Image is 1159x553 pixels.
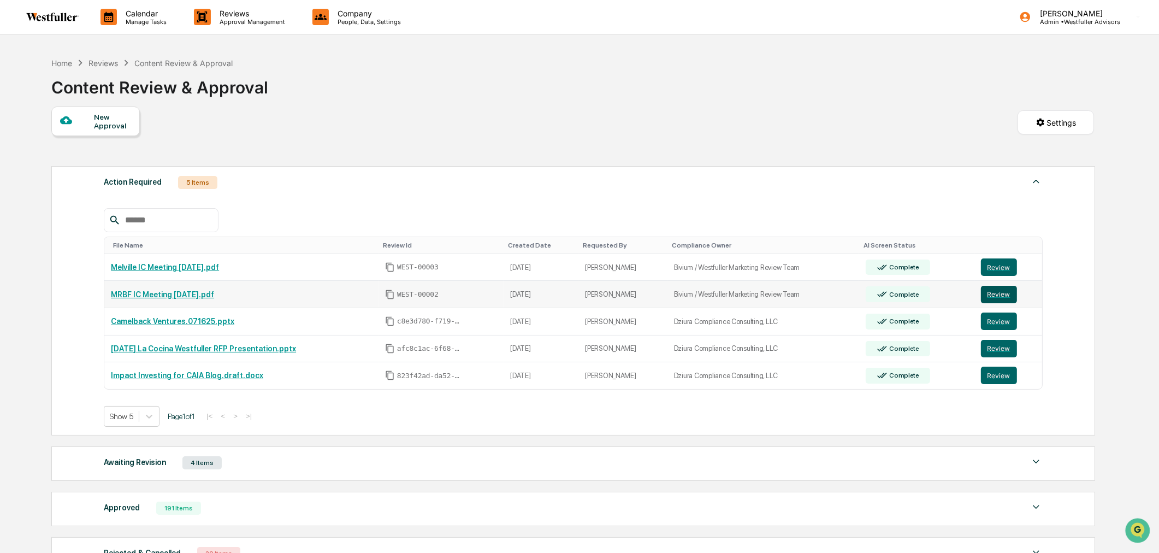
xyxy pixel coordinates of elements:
a: Review [981,313,1036,330]
div: 🔎 [11,245,20,254]
button: See all [169,119,199,132]
button: Review [981,367,1017,384]
img: Rachel Stanley [11,168,28,185]
div: Complete [887,372,919,379]
img: Rachel Stanley [11,138,28,156]
div: 🗄️ [79,225,88,233]
span: Copy Id [385,344,395,354]
div: Past conversations [11,121,73,130]
button: |< [203,411,216,421]
span: Attestations [90,223,135,234]
p: Reviews [211,9,291,18]
button: > [230,411,241,421]
div: Toggle SortBy [508,242,574,249]
div: We're available if you need us! [49,95,150,103]
span: • [91,149,94,157]
div: 🖐️ [11,225,20,233]
div: 4 Items [182,456,222,469]
a: Impact Investing for CAIA Blog.draft.docx [111,371,263,380]
span: [DATE] [97,149,119,157]
div: 5 Items [178,176,217,189]
div: Home [51,58,72,68]
div: Toggle SortBy [383,242,499,249]
button: Review [981,286,1017,303]
span: Data Lookup [22,244,69,255]
div: Toggle SortBy [672,242,855,249]
a: [DATE] La Cocina Westfuller RFP Presentation.pptx [111,344,296,353]
p: Company [329,9,406,18]
img: 8933085812038_c878075ebb4cc5468115_72.jpg [23,84,43,103]
span: 823f42ad-da52-427a-bdfe-d3b490ef0764 [397,372,463,380]
td: Bivium / Westfuller Marketing Review Team [667,281,860,308]
div: Toggle SortBy [864,242,969,249]
button: Start new chat [186,87,199,100]
td: [DATE] [504,281,578,308]
td: Dziura Compliance Consulting, LLC [667,362,860,389]
td: Dziura Compliance Consulting, LLC [667,336,860,363]
td: Dziura Compliance Consulting, LLC [667,308,860,336]
span: Copy Id [385,316,395,326]
p: Manage Tasks [117,18,172,26]
span: Copy Id [385,262,395,272]
p: Approval Management [211,18,291,26]
button: Settings [1018,110,1094,134]
a: 🔎Data Lookup [7,240,73,260]
p: How can we help? [11,23,199,40]
p: Calendar [117,9,172,18]
a: Review [981,367,1036,384]
div: Content Review & Approval [51,69,268,97]
a: 🗄️Attestations [75,219,140,239]
p: People, Data, Settings [329,18,406,26]
span: Copy Id [385,290,395,299]
span: • [91,178,94,187]
td: [PERSON_NAME] [578,254,667,281]
span: Copy Id [385,370,395,380]
p: Admin • Westfuller Advisors [1031,18,1120,26]
iframe: Open customer support [1124,517,1154,546]
p: [PERSON_NAME] [1031,9,1120,18]
span: Preclearance [22,223,70,234]
td: [DATE] [504,254,578,281]
span: afc8c1ac-6f68-4627-999b-d97b3a6d8081 [397,344,463,353]
span: c8e3d780-f719-41d7-84c3-a659409448a4 [397,317,463,326]
a: Melville IC Meeting [DATE].pdf [111,263,219,272]
div: Action Required [104,175,162,189]
a: Powered byPylon [77,270,132,279]
span: [DATE] [97,178,119,187]
a: Review [981,340,1036,357]
td: [PERSON_NAME] [578,308,667,336]
div: Complete [887,317,919,325]
img: logo [26,13,79,21]
button: Review [981,258,1017,276]
span: WEST-00003 [397,263,439,272]
span: Pylon [109,271,132,279]
div: Complete [887,291,919,298]
button: Review [981,313,1017,330]
button: >| [243,411,255,421]
div: Toggle SortBy [983,242,1038,249]
td: [PERSON_NAME] [578,362,667,389]
td: [DATE] [504,336,578,363]
a: 🖐️Preclearance [7,219,75,239]
button: Review [981,340,1017,357]
span: WEST-00002 [397,290,439,299]
img: caret [1030,501,1043,514]
div: Awaiting Revision [104,455,166,469]
div: Complete [887,345,919,352]
td: [DATE] [504,362,578,389]
a: MRBF IC Meeting [DATE].pdf [111,290,214,299]
div: Reviews [88,58,118,68]
td: Bivium / Westfuller Marketing Review Team [667,254,860,281]
img: 1746055101610-c473b297-6a78-478c-a979-82029cc54cd1 [11,84,31,103]
div: Start new chat [49,84,179,95]
div: Complete [887,263,919,271]
div: Toggle SortBy [113,242,374,249]
td: [PERSON_NAME] [578,336,667,363]
div: New Approval [94,113,131,130]
td: [PERSON_NAME] [578,281,667,308]
button: < [217,411,228,421]
span: [PERSON_NAME] [34,149,88,157]
div: Toggle SortBy [583,242,663,249]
